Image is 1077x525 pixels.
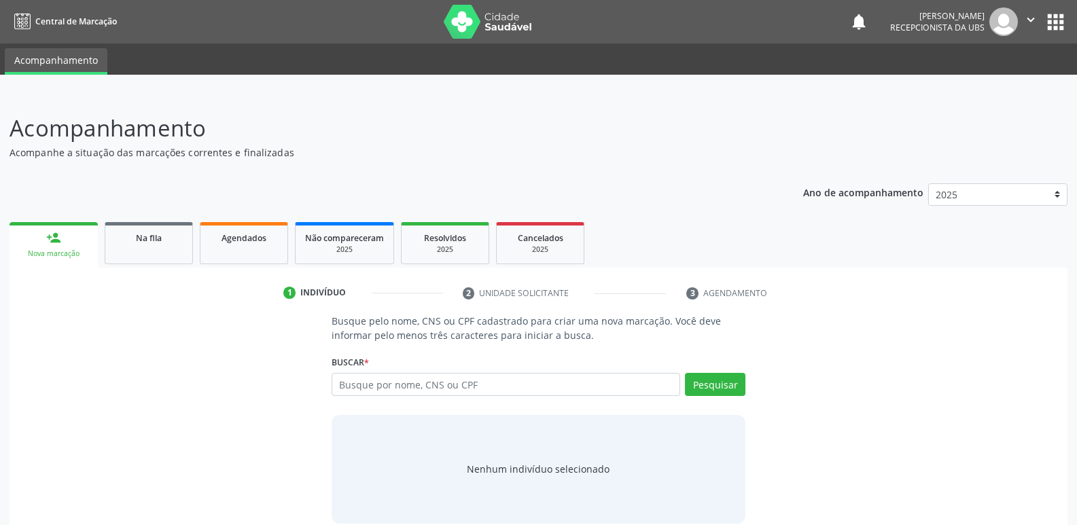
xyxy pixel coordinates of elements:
[890,22,985,33] span: Recepcionista da UBS
[803,183,923,200] p: Ano de acompanhamento
[506,245,574,255] div: 2025
[10,10,117,33] a: Central de Marcação
[222,232,266,244] span: Agendados
[467,462,610,476] div: Nenhum indivíduo selecionado
[849,12,868,31] button: notifications
[685,373,745,396] button: Pesquisar
[10,145,750,160] p: Acompanhe a situação das marcações correntes e finalizadas
[46,230,61,245] div: person_add
[424,232,466,244] span: Resolvidos
[1023,12,1038,27] i: 
[136,232,162,244] span: Na fila
[1018,7,1044,36] button: 
[305,232,384,244] span: Não compareceram
[890,10,985,22] div: [PERSON_NAME]
[518,232,563,244] span: Cancelados
[19,249,88,259] div: Nova marcação
[332,373,680,396] input: Busque por nome, CNS ou CPF
[989,7,1018,36] img: img
[10,111,750,145] p: Acompanhamento
[332,314,745,342] p: Busque pelo nome, CNS ou CPF cadastrado para criar uma nova marcação. Você deve informar pelo men...
[283,287,296,299] div: 1
[305,245,384,255] div: 2025
[300,287,346,299] div: Indivíduo
[35,16,117,27] span: Central de Marcação
[1044,10,1067,34] button: apps
[5,48,107,75] a: Acompanhamento
[411,245,479,255] div: 2025
[332,352,369,373] label: Buscar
